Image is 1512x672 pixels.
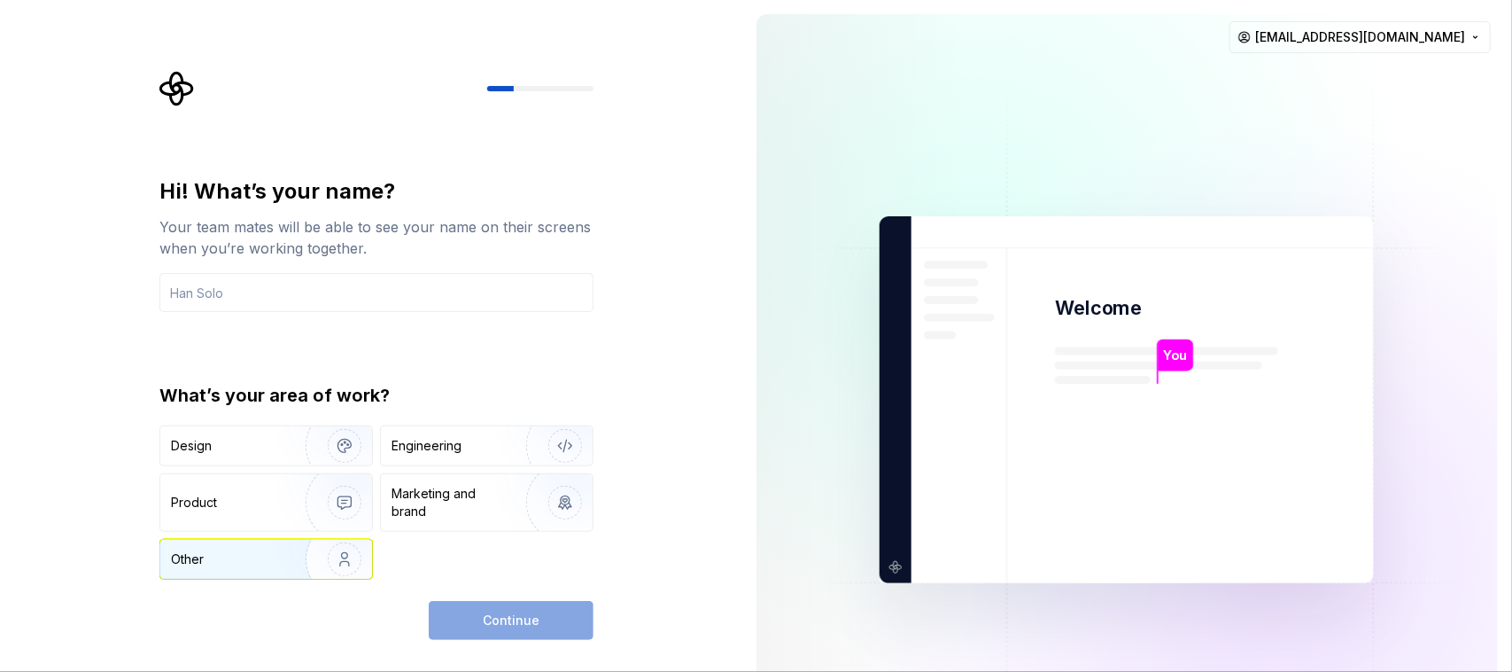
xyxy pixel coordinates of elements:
p: You [1164,346,1188,365]
div: Hi! What’s your name? [159,177,593,206]
div: Engineering [392,437,461,455]
button: [EMAIL_ADDRESS][DOMAIN_NAME] [1229,21,1491,53]
input: Han Solo [159,273,593,312]
span: [EMAIL_ADDRESS][DOMAIN_NAME] [1255,28,1465,46]
div: Design [171,437,212,455]
div: Your team mates will be able to see your name on their screens when you’re working together. [159,216,593,259]
div: What’s your area of work? [159,383,593,408]
div: Product [171,494,217,512]
div: Marketing and brand [392,485,511,520]
p: Welcome [1055,296,1142,322]
div: Other [171,551,204,568]
svg: Supernova Logo [159,71,195,106]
